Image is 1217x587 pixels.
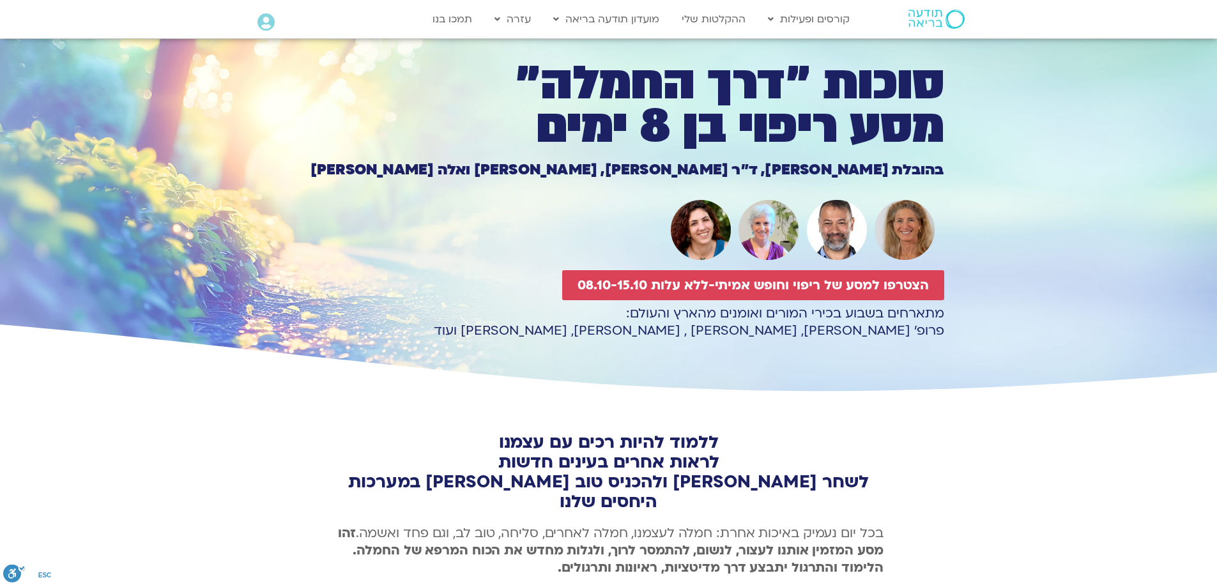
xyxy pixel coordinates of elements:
[334,432,884,512] h2: ללמוד להיות רכים עם עצמנו לראות אחרים בעינים חדשות לשחר [PERSON_NAME] ולהכניס טוב [PERSON_NAME] ב...
[426,7,478,31] a: תמכו בנו
[338,524,884,576] b: זהו מסע המזמין אותנו לעצור, לנשום, להתמסר לרוך, ולגלות מחדש את הכוח המרפא של החמלה. הלימוד והתרגו...
[334,524,884,576] p: בכל יום נעמיק באיכות אחרת: חמלה לעצמנו, חמלה לאחרים, סליחה, טוב לב, וגם פחד ואשמה.
[547,7,666,31] a: מועדון תודעה בריאה
[578,278,929,293] span: הצטרפו למסע של ריפוי וחופש אמיתי-ללא עלות 08.10-15.10
[562,270,944,300] a: הצטרפו למסע של ריפוי וחופש אמיתי-ללא עלות 08.10-15.10
[488,7,537,31] a: עזרה
[273,305,944,339] p: מתארחים בשבוע בכירי המורים ואומנים מהארץ והעולם: פרופ׳ [PERSON_NAME], [PERSON_NAME] , [PERSON_NAM...
[762,7,856,31] a: קורסים ופעילות
[273,163,944,177] h1: בהובלת [PERSON_NAME], ד״ר [PERSON_NAME], [PERSON_NAME] ואלה [PERSON_NAME]
[675,7,752,31] a: ההקלטות שלי
[908,10,965,29] img: תודעה בריאה
[273,62,944,149] h1: סוכות ״דרך החמלה״ מסע ריפוי בן 8 ימים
